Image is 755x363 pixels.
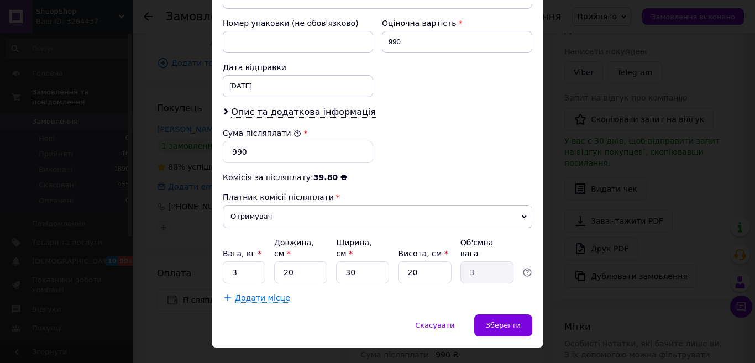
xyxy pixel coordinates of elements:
div: Номер упаковки (не обов'язково) [223,18,373,29]
span: Опис та додаткова інформація [231,107,376,118]
span: Платник комісії післяплати [223,193,334,202]
label: Вага, кг [223,249,261,258]
span: 39.80 ₴ [313,173,347,182]
span: Отримувач [223,205,532,228]
span: Зберегти [486,321,521,329]
label: Висота, см [398,249,448,258]
div: Комісія за післяплату: [223,172,532,183]
label: Довжина, см [274,238,314,258]
label: Сума післяплати [223,129,301,138]
div: Оціночна вартість [382,18,532,29]
span: Додати місце [235,293,290,303]
label: Ширина, см [336,238,371,258]
div: Об'ємна вага [460,237,513,259]
span: Скасувати [415,321,454,329]
div: Дата відправки [223,62,373,73]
